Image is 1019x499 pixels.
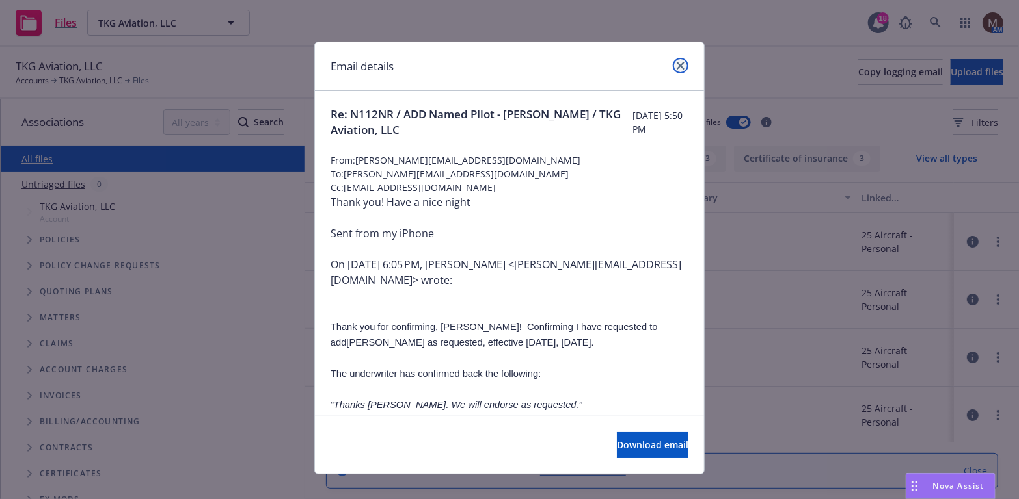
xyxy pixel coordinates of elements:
[331,322,658,348] span: Thank you for confirming, [PERSON_NAME]! Confirming I have requested to add
[906,473,996,499] button: Nova Assist
[933,480,985,491] span: Nova Assist
[617,439,688,451] span: Download email
[346,337,593,348] span: [PERSON_NAME] as requested, effective [DATE], [DATE].
[331,107,633,138] span: Re: N112NR / ADD Named PIlot - [PERSON_NAME] / TKG Aviation, LLC
[331,181,688,194] span: Cc: [EMAIL_ADDRESS][DOMAIN_NAME]
[617,432,688,458] button: Download email
[331,153,688,167] span: From: [PERSON_NAME][EMAIL_ADDRESS][DOMAIN_NAME]
[331,58,394,75] h1: Email details
[334,400,582,410] span: Thanks [PERSON_NAME]. We will endorse as requested.”
[331,368,541,379] span: The underwriter has confirmed back the following:
[331,400,334,410] span: “
[673,58,688,73] a: close
[331,225,688,241] div: Sent from my iPhone
[906,474,923,498] div: Drag to move
[633,109,688,136] span: [DATE] 5:50 PM
[331,167,688,181] span: To: [PERSON_NAME][EMAIL_ADDRESS][DOMAIN_NAME]
[331,257,688,303] blockquote: On [DATE] 6:05 PM, [PERSON_NAME] <[PERSON_NAME][EMAIL_ADDRESS][DOMAIN_NAME]> wrote:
